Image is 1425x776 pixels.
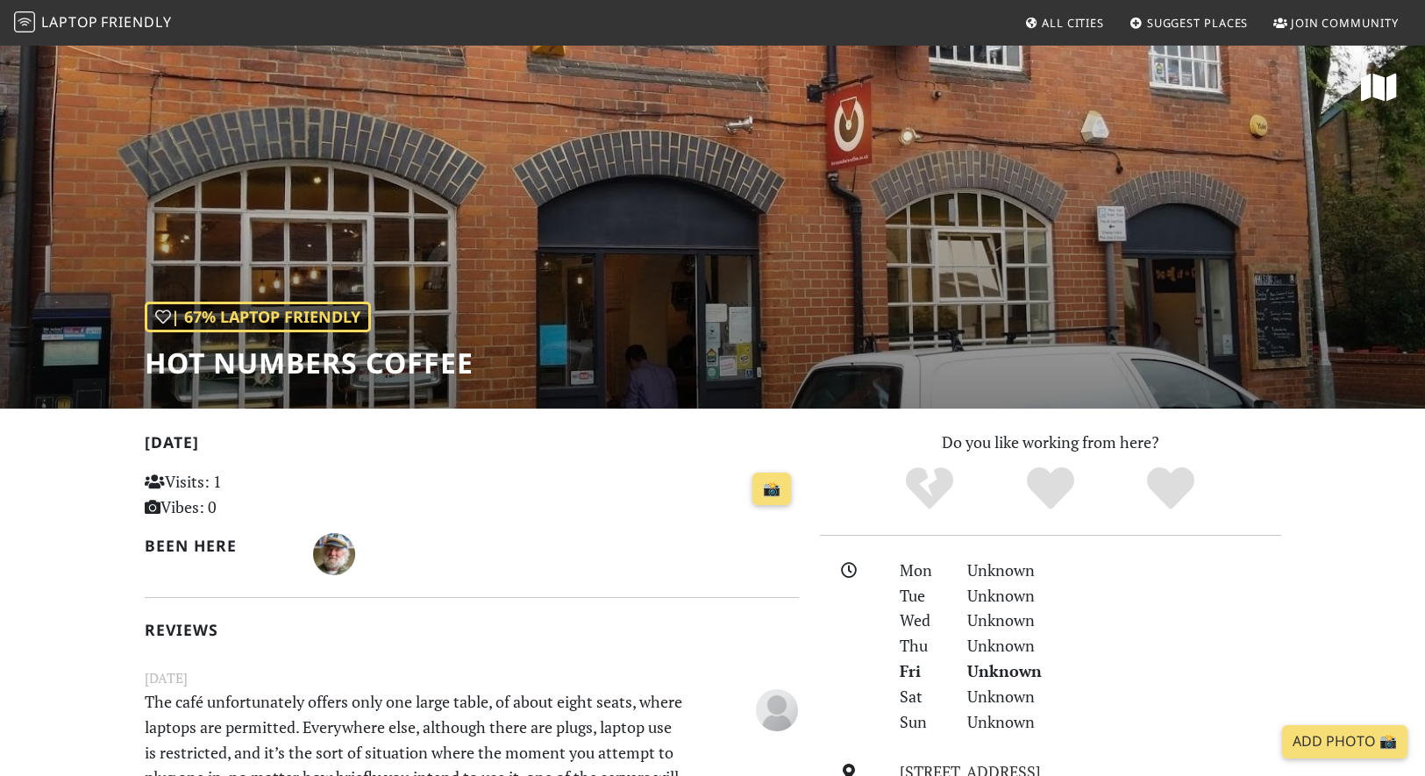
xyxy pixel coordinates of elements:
[957,633,1292,659] div: Unknown
[889,608,956,633] div: Wed
[889,684,956,709] div: Sat
[957,583,1292,609] div: Unknown
[957,684,1292,709] div: Unknown
[889,633,956,659] div: Thu
[889,583,956,609] div: Tue
[145,433,799,459] h2: [DATE]
[752,473,791,506] a: 📸
[1017,7,1111,39] a: All Cities
[756,689,798,731] img: blank-535327c66bd565773addf3077783bbfce4b00ec00e9fd257753287c682c7fa38.png
[756,697,798,718] span: Anonymous
[957,659,1292,684] div: Unknown
[1110,465,1231,513] div: Definitely!
[14,8,172,39] a: LaptopFriendly LaptopFriendly
[41,12,98,32] span: Laptop
[957,709,1292,735] div: Unknown
[145,537,293,555] h2: Been here
[1291,15,1399,31] span: Join Community
[889,709,956,735] div: Sun
[1042,15,1104,31] span: All Cities
[957,608,1292,633] div: Unknown
[145,469,349,520] p: Visits: 1 Vibes: 0
[990,465,1111,513] div: Yes
[1282,725,1407,758] a: Add Photo 📸
[1147,15,1249,31] span: Suggest Places
[889,558,956,583] div: Mon
[889,659,956,684] div: Fri
[134,667,809,689] small: [DATE]
[820,430,1281,455] p: Do you like working from here?
[1266,7,1406,39] a: Join Community
[14,11,35,32] img: LaptopFriendly
[869,465,990,513] div: No
[145,302,371,332] div: | 67% Laptop Friendly
[1122,7,1256,39] a: Suggest Places
[957,558,1292,583] div: Unknown
[313,533,355,575] img: 1111-philip.jpg
[145,346,474,380] h1: Hot Numbers Coffee
[313,542,355,563] span: Philip Sargent
[145,621,799,639] h2: Reviews
[101,12,171,32] span: Friendly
